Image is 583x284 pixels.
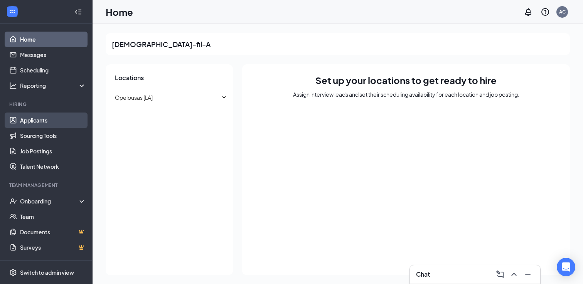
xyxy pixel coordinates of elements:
[559,8,566,15] div: AC
[541,7,550,17] svg: QuestionInfo
[106,5,133,18] h1: Home
[74,8,82,16] svg: Collapse
[508,268,520,281] button: ChevronUp
[8,8,16,15] svg: WorkstreamLogo
[20,113,86,128] a: Applicants
[112,39,211,49] h2: [DEMOGRAPHIC_DATA]-fil-A
[494,268,506,281] button: ComposeMessage
[20,47,86,62] a: Messages
[106,74,233,82] h3: Locations
[20,159,86,174] a: Talent Network
[315,74,497,87] h1: Set up your locations to get ready to hire
[20,240,86,255] a: SurveysCrown
[523,270,532,279] svg: Minimize
[557,258,575,276] div: Open Intercom Messenger
[20,197,79,205] div: Onboarding
[522,268,534,281] button: Minimize
[9,197,17,205] svg: UserCheck
[524,7,533,17] svg: Notifications
[495,270,505,279] svg: ComposeMessage
[9,82,17,89] svg: Analysis
[20,82,86,89] div: Reporting
[293,91,519,98] div: Assign interview leads and set their scheduling availability for each location and job posting.
[9,101,84,108] div: Hiring
[9,269,17,276] svg: Settings
[20,32,86,47] a: Home
[115,94,153,101] span: Opelousas [LA]
[20,62,86,78] a: Scheduling
[509,270,519,279] svg: ChevronUp
[20,209,86,224] a: Team
[20,269,74,276] div: Switch to admin view
[20,143,86,159] a: Job Postings
[20,224,86,240] a: DocumentsCrown
[416,270,430,279] h3: Chat
[20,128,86,143] a: Sourcing Tools
[9,182,84,188] div: Team Management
